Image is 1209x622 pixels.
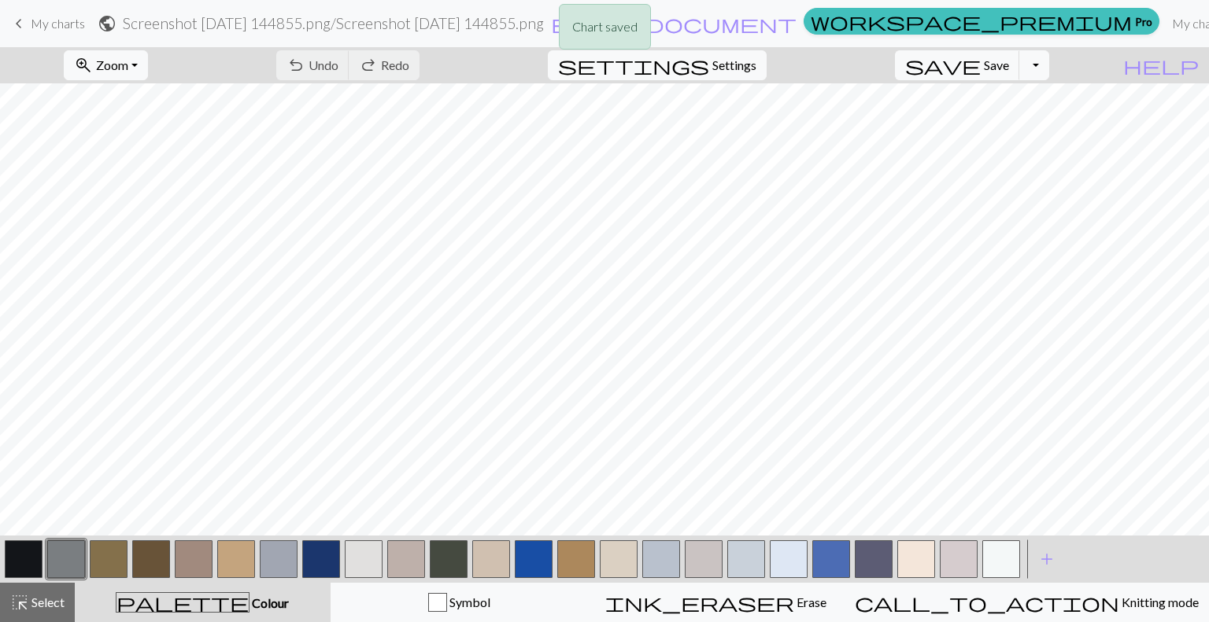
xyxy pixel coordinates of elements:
[984,57,1009,72] span: Save
[75,583,331,622] button: Colour
[1037,548,1056,570] span: add
[1119,594,1199,609] span: Knitting mode
[250,595,289,610] span: Colour
[845,583,1209,622] button: Knitting mode
[74,54,93,76] span: zoom_in
[895,50,1020,80] button: Save
[572,17,638,36] p: Chart saved
[116,591,249,613] span: palette
[96,57,128,72] span: Zoom
[558,56,709,75] i: Settings
[447,594,490,609] span: Symbol
[855,591,1119,613] span: call_to_action
[64,50,148,80] button: Zoom
[605,591,794,613] span: ink_eraser
[1123,54,1199,76] span: help
[29,594,65,609] span: Select
[587,583,845,622] button: Erase
[10,591,29,613] span: highlight_alt
[558,54,709,76] span: settings
[712,56,756,75] span: Settings
[331,583,588,622] button: Symbol
[905,54,981,76] span: save
[794,594,826,609] span: Erase
[548,50,767,80] button: SettingsSettings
